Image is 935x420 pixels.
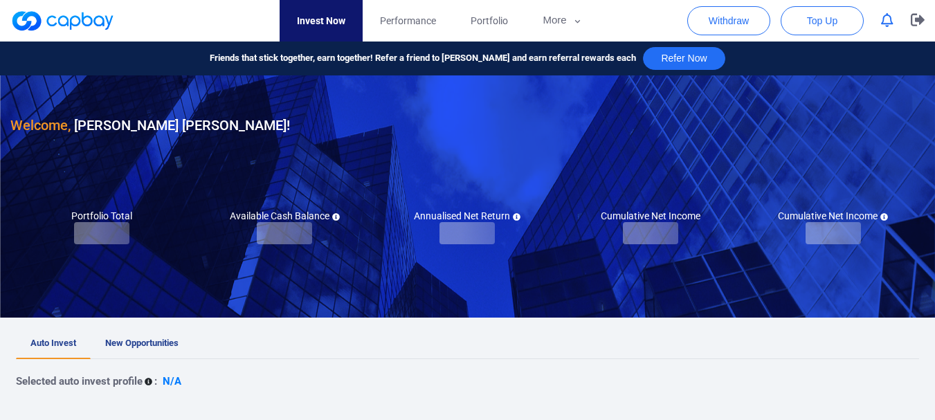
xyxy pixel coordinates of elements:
[163,373,181,390] p: N/A
[30,338,76,348] span: Auto Invest
[807,14,837,28] span: Top Up
[471,13,508,28] span: Portfolio
[16,373,143,390] p: Selected auto invest profile
[414,210,520,222] h5: Annualised Net Return
[230,210,340,222] h5: Available Cash Balance
[154,373,157,390] p: :
[210,51,636,66] span: Friends that stick together, earn together! Refer a friend to [PERSON_NAME] and earn referral rew...
[71,210,132,222] h5: Portfolio Total
[380,13,436,28] span: Performance
[10,114,290,136] h3: [PERSON_NAME] [PERSON_NAME] !
[687,6,770,35] button: Withdraw
[10,117,71,134] span: Welcome,
[105,338,179,348] span: New Opportunities
[601,210,700,222] h5: Cumulative Net Income
[643,47,725,70] button: Refer Now
[778,210,888,222] h5: Cumulative Net Income
[781,6,864,35] button: Top Up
